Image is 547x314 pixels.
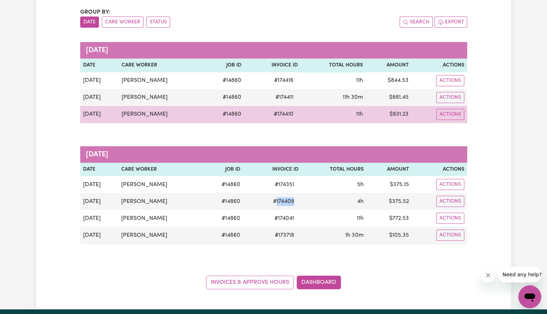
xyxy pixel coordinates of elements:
th: Date [80,163,118,176]
iframe: Message from company [498,267,541,282]
button: Actions [436,230,464,241]
td: $ 772.53 [366,210,411,227]
span: 11 hours 30 minutes [343,94,363,100]
th: Total Hours [300,59,365,72]
button: Export [434,17,467,28]
td: [PERSON_NAME] [119,89,204,106]
button: Actions [436,196,464,207]
td: [DATE] [80,193,118,210]
td: [DATE] [80,89,119,106]
td: # 14860 [203,210,243,227]
button: sort invoices by care worker [102,17,143,28]
span: 5 hours [357,182,363,188]
span: Need any help? [4,5,44,11]
td: $ 105.35 [366,227,411,244]
caption: [DATE] [80,146,467,163]
td: [PERSON_NAME] [118,193,203,210]
button: Actions [436,109,464,120]
td: [PERSON_NAME] [119,72,204,89]
td: # 14860 [204,89,244,106]
span: # 173718 [270,231,298,240]
td: [PERSON_NAME] [119,106,204,123]
span: 1 hour 30 minutes [345,232,363,238]
span: # 174410 [269,110,297,119]
th: Actions [412,163,467,176]
button: Search [400,17,433,28]
th: Total Hours [301,163,366,176]
button: sort invoices by paid status [146,17,170,28]
td: [DATE] [80,106,119,123]
span: # 174416 [269,76,297,85]
button: Actions [436,213,464,224]
th: Actions [411,59,467,72]
td: # 14860 [203,193,243,210]
td: # 14860 [203,227,243,244]
td: [DATE] [80,227,118,244]
iframe: Button to launch messaging window [518,285,541,308]
span: 4 hours [357,199,363,204]
th: Care Worker [118,163,203,176]
th: Amount [366,163,411,176]
td: [DATE] [80,210,118,227]
td: # 14860 [203,176,243,193]
span: 11 hours [356,216,363,221]
td: # 14860 [204,106,244,123]
td: [DATE] [80,72,119,89]
th: Date [80,59,119,72]
td: $ 844.53 [366,72,411,89]
span: 11 hours [356,78,363,83]
td: [PERSON_NAME] [118,227,203,244]
th: Job ID [204,59,244,72]
td: $ 375.15 [366,176,411,193]
th: Invoice ID [243,163,301,176]
button: sort invoices by date [80,17,99,28]
span: # 174409 [269,197,298,206]
th: Care Worker [119,59,204,72]
span: 11 hours [356,111,363,117]
th: Amount [366,59,411,72]
td: [PERSON_NAME] [118,210,203,227]
button: Actions [436,92,464,103]
iframe: Close message [481,268,495,282]
button: Actions [436,179,464,190]
span: # 174351 [270,180,298,189]
td: [DATE] [80,176,118,193]
span: # 174041 [270,214,298,223]
td: $ 881.45 [366,89,411,106]
button: Actions [436,75,464,86]
caption: [DATE] [80,42,467,59]
td: [PERSON_NAME] [118,176,203,193]
a: Invoices & Approve Hours [206,276,294,289]
th: Job ID [203,163,243,176]
th: Invoice ID [244,59,301,72]
a: Dashboard [297,276,341,289]
td: $ 931.23 [366,106,411,123]
td: $ 375.52 [366,193,411,210]
td: # 14860 [204,72,244,89]
span: # 174411 [271,93,297,102]
span: Group by: [80,9,110,15]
